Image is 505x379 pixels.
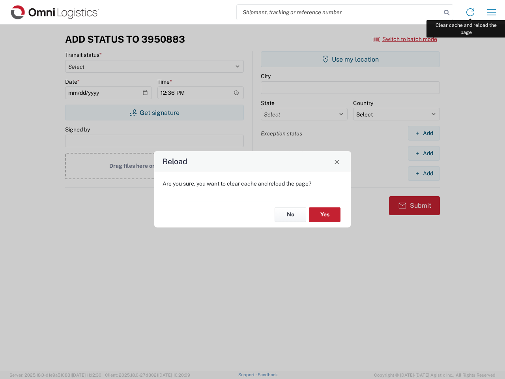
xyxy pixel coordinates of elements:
input: Shipment, tracking or reference number [237,5,441,20]
button: No [275,207,306,222]
button: Close [331,156,342,167]
h4: Reload [163,156,187,167]
p: Are you sure, you want to clear cache and reload the page? [163,180,342,187]
button: Yes [309,207,340,222]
